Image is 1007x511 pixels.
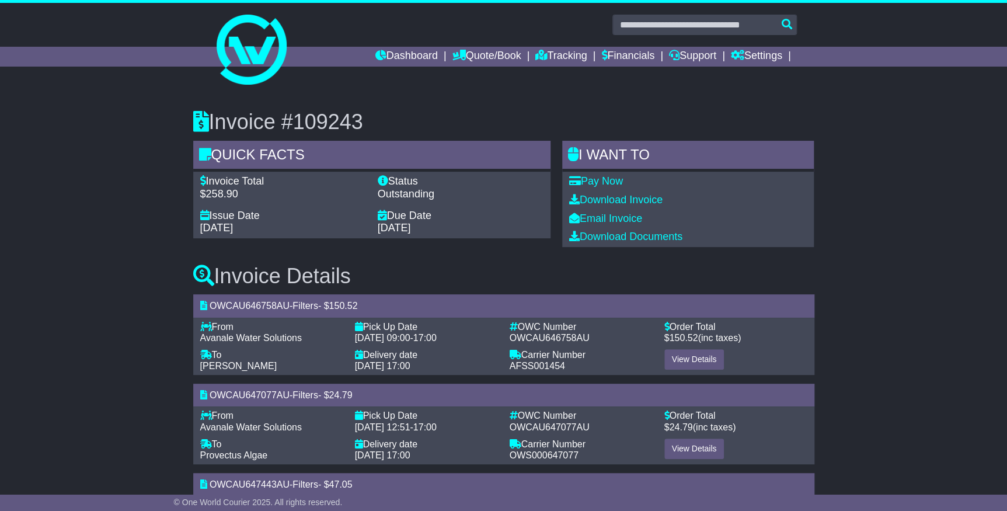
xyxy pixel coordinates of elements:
[193,141,550,172] div: Quick Facts
[329,479,352,489] span: 47.05
[664,422,807,433] div: $ (inc taxes)
[292,390,318,400] span: Filters
[669,333,698,343] span: 150.52
[355,349,498,360] div: Delivery date
[664,410,807,421] div: Order Total
[664,332,807,343] div: $ (inc taxes)
[355,422,498,433] div: -
[669,422,692,432] span: 24.79
[193,110,814,134] h3: Invoice #109243
[210,301,290,311] span: OWCAU646758AU
[510,422,590,432] span: OWCAU647077AU
[510,321,653,332] div: OWC Number
[210,479,290,489] span: OWCAU647443AU
[210,390,290,400] span: OWCAU647077AU
[569,231,682,242] a: Download Documents
[452,47,521,67] a: Quote/Book
[355,439,498,450] div: Delivery date
[378,210,543,223] div: Due Date
[193,294,814,317] div: - - $
[569,213,642,224] a: Email Invoice
[355,410,498,421] div: Pick Up Date
[329,390,352,400] span: 24.79
[200,361,277,371] span: [PERSON_NAME]
[355,333,410,343] span: [DATE] 09:00
[200,210,366,223] div: Issue Date
[200,175,366,188] div: Invoice Total
[510,410,653,421] div: OWC Number
[413,422,437,432] span: 17:00
[510,333,590,343] span: OWCAU646758AU
[413,333,437,343] span: 17:00
[355,450,410,460] span: [DATE] 17:00
[510,361,565,371] span: AFSS001454
[200,188,366,201] div: $258.90
[569,175,623,187] a: Pay Now
[174,498,343,507] span: © One World Courier 2025. All rights reserved.
[664,439,724,459] a: View Details
[355,332,498,343] div: -
[329,301,357,311] span: 150.52
[601,47,654,67] a: Financials
[669,47,716,67] a: Support
[193,265,814,288] h3: Invoice Details
[200,422,302,432] span: Avanale Water Solutions
[562,141,814,172] div: I WANT to
[535,47,587,67] a: Tracking
[664,321,807,332] div: Order Total
[292,301,318,311] span: Filters
[664,349,724,370] a: View Details
[510,349,653,360] div: Carrier Number
[375,47,438,67] a: Dashboard
[292,479,318,489] span: Filters
[510,439,653,450] div: Carrier Number
[200,333,302,343] span: Avanale Water Solutions
[731,47,782,67] a: Settings
[569,194,663,206] a: Download Invoice
[193,384,814,406] div: - - $
[355,422,410,432] span: [DATE] 12:51
[378,222,543,235] div: [DATE]
[200,349,343,360] div: To
[378,188,543,201] div: Outstanding
[200,222,366,235] div: [DATE]
[193,473,814,496] div: - - $
[200,450,268,460] span: Provectus Algae
[378,175,543,188] div: Status
[355,321,498,332] div: Pick Up Date
[200,410,343,421] div: From
[200,321,343,332] div: From
[355,361,410,371] span: [DATE] 17:00
[510,450,579,460] span: OWS000647077
[200,439,343,450] div: To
